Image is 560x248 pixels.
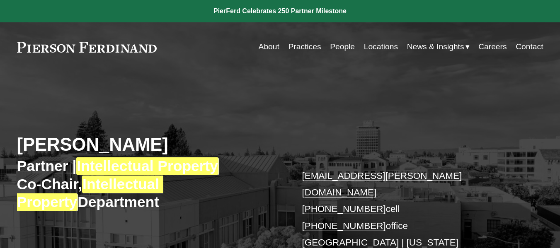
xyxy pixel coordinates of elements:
em: Intellectual Property [17,176,164,211]
a: [PHONE_NUMBER] [302,221,385,231]
a: People [330,39,355,55]
em: Intellectual Property [76,157,218,175]
a: About [259,39,279,55]
a: [EMAIL_ADDRESS][PERSON_NAME][DOMAIN_NAME] [302,171,462,197]
a: Practices [288,39,321,55]
h3: Partner | Co-Chair, Department [17,157,280,212]
h2: [PERSON_NAME] [17,134,280,156]
a: Contact [516,39,543,55]
a: [PHONE_NUMBER] [302,204,385,214]
span: News & Insights [407,40,464,54]
a: folder dropdown [407,39,470,55]
a: Locations [364,39,398,55]
a: Careers [478,39,507,55]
